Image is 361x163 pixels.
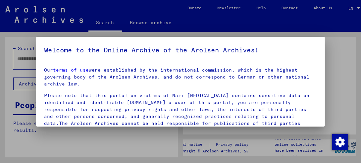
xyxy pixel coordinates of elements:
img: Change consent [332,134,348,150]
p: Please note that this portal on victims of Nazi [MEDICAL_DATA] contains sensitive data on identif... [44,92,317,134]
p: Our were established by the international commission, which is the highest governing body of the ... [44,67,317,87]
div: Change consent [332,134,348,150]
h5: Welcome to the Online Archive of the Arolsen Archives! [44,45,317,55]
a: terms of use [53,67,89,73]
